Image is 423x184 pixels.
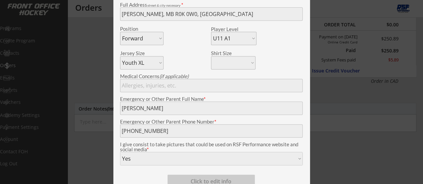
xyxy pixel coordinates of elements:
[120,119,303,124] div: Emergency or Other Parent Phone Number
[120,97,303,102] div: Emergency or Other Parent Full Name
[120,74,303,79] div: Medical Concerns
[147,3,180,7] em: street & city necessary
[120,7,303,21] input: Street, City, Province/State
[120,2,303,7] div: Full Address
[120,26,154,31] div: Position
[160,73,189,79] em: (if applicable)
[120,79,303,92] input: Allergies, injuries, etc.
[211,27,256,32] div: Player Level
[211,51,245,56] div: Shirt Size
[120,51,154,56] div: Jersey Size
[120,142,303,152] div: I give consist to take pictures that could be used on RSF Performance website and social media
